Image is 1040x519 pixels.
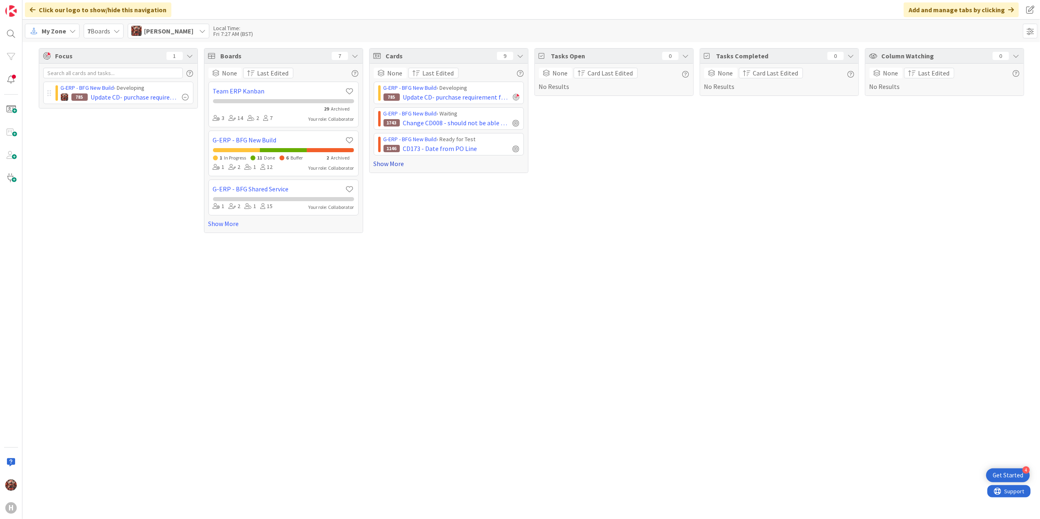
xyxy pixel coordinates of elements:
[403,92,510,102] span: Update CD- purchase requirement for external operation
[309,164,354,172] div: Your role: Collaborator
[986,468,1030,482] div: Open Get Started checklist, remaining modules: 4
[71,93,88,101] div: 785
[5,5,17,17] img: Visit kanbanzone.com
[1022,466,1030,474] div: 4
[245,202,257,211] div: 1
[243,68,293,78] button: Last Edited
[384,84,437,91] a: G-ERP - BFG New Build
[229,163,241,172] div: 2
[257,155,262,161] span: 11
[221,51,328,61] span: Boards
[331,155,350,161] span: Archived
[403,118,510,128] span: Change CD008 - should not be able to authorize a PR line with quantity = 0
[904,2,1019,17] div: Add and manage tabs by clicking
[386,51,493,61] span: Cards
[213,114,225,123] div: 3
[213,31,253,37] div: Fri 7:27 AM (BST)
[753,68,798,78] span: Card Last Edited
[403,144,477,153] span: CD173 - Date from PO Line
[904,68,954,78] button: Last Edited
[286,155,289,161] span: 6
[213,184,346,194] a: G-ERP - BFG Shared Service
[5,479,17,491] img: JK
[87,27,91,35] b: 7
[324,106,329,112] span: 29
[264,155,275,161] span: Done
[87,26,110,36] span: Boards
[61,84,189,92] div: › Developing
[309,115,354,123] div: Your role: Collaborator
[43,68,183,78] input: Search all cards and tasks...
[213,86,346,96] a: Team ERP Kanban
[17,1,37,11] span: Support
[291,155,303,161] span: Buffer
[588,68,633,78] span: Card Last Edited
[423,68,454,78] span: Last Edited
[166,52,183,60] div: 1
[213,202,225,211] div: 1
[718,68,733,78] span: None
[993,52,1009,60] div: 0
[574,68,638,78] button: Card Last Edited
[248,114,259,123] div: 2
[213,135,346,145] a: G-ERP - BFG New Build
[374,159,524,169] a: Show More
[42,26,66,36] span: My Zone
[224,155,246,161] span: In Progress
[61,84,114,91] a: G-ERP - BFG New Build
[553,68,568,78] span: None
[662,52,679,60] div: 0
[918,68,950,78] span: Last Edited
[388,68,403,78] span: None
[384,135,519,144] div: › Ready for Test
[222,68,237,78] span: None
[261,202,273,211] div: 15
[25,2,171,17] div: Click our logo to show/hide this navigation
[91,92,179,102] span: Update CD- purchase requirement for external operation
[883,68,898,78] span: None
[827,52,844,60] div: 0
[332,52,348,60] div: 7
[309,204,354,211] div: Your role: Collaborator
[384,109,519,118] div: › Waiting
[497,52,513,60] div: 9
[208,219,359,228] a: Show More
[327,155,329,161] span: 2
[384,119,400,126] div: 1743
[331,106,350,112] span: Archived
[551,51,658,61] span: Tasks Open
[869,68,1020,91] div: No Results
[384,84,519,92] div: › Developing
[220,155,222,161] span: 1
[245,163,257,172] div: 1
[213,25,253,31] div: Local Time:
[131,26,142,36] img: JK
[704,68,854,91] div: No Results
[61,93,68,101] img: JK
[739,68,803,78] button: Card Last Edited
[229,114,244,123] div: 14
[882,51,989,61] span: Column Watching
[144,26,193,36] span: [PERSON_NAME]
[539,68,689,91] div: No Results
[384,93,400,101] div: 785
[5,502,17,514] div: H
[384,135,437,143] a: G-ERP - BFG New Build
[384,145,400,152] div: 1146
[408,68,459,78] button: Last Edited
[257,68,289,78] span: Last Edited
[264,114,273,123] div: 7
[384,110,437,117] a: G-ERP - BFG New Build
[55,51,160,61] span: Focus
[993,471,1023,479] div: Get Started
[229,202,241,211] div: 2
[716,51,823,61] span: Tasks Completed
[213,163,225,172] div: 1
[261,163,273,172] div: 12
